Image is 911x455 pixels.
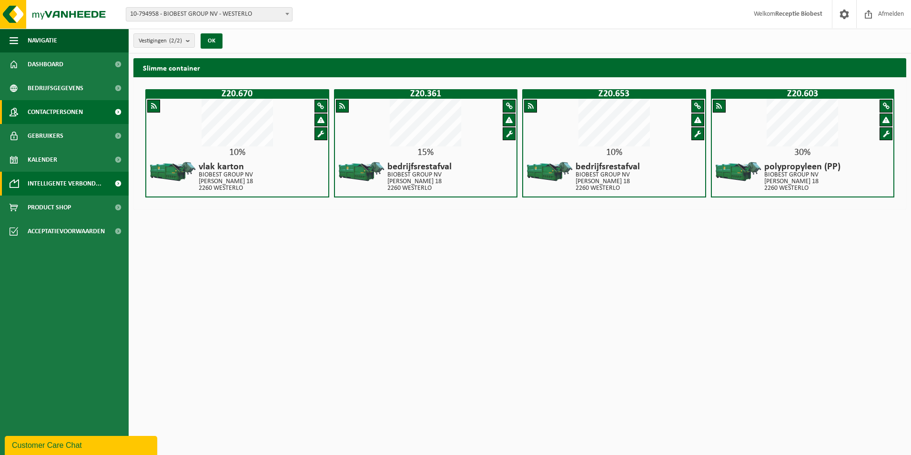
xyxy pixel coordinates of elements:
h1: Z20.653 [525,89,704,99]
strong: Receptie Biobest [775,10,822,18]
span: Dashboard [28,52,63,76]
p: [PERSON_NAME] 18 [764,178,840,185]
span: Kalender [28,148,57,172]
p: BIOBEST GROUP NV [199,172,253,178]
p: BIOBEST GROUP NV [387,172,452,178]
span: Intelligente verbond... [28,172,101,196]
p: [PERSON_NAME] 18 [387,178,452,185]
p: [PERSON_NAME] 18 [576,178,640,185]
p: 2260 WESTERLO [387,185,452,192]
h4: vlak karton [199,162,253,172]
span: 10-794958 - BIOBEST GROUP NV - WESTERLO [126,8,292,21]
count: (2/2) [169,38,182,44]
div: 30% [712,148,894,157]
button: OK [201,33,223,49]
div: 15% [335,148,517,157]
span: Acceptatievoorwaarden [28,219,105,243]
span: Bedrijfsgegevens [28,76,83,100]
span: Vestigingen [139,34,182,48]
h1: Z20.361 [336,89,516,99]
iframe: chat widget [5,434,159,455]
img: HK-XZ-20-GN-01 [526,160,573,184]
p: 2260 WESTERLO [576,185,640,192]
span: Navigatie [28,29,57,52]
h1: Z20.603 [713,89,892,99]
img: HK-XZ-20-GN-01 [149,160,196,184]
h1: Z20.670 [148,89,327,99]
h4: bedrijfsrestafval [576,162,640,172]
span: Contactpersonen [28,100,83,124]
span: Product Shop [28,196,71,219]
h4: bedrijfsrestafval [387,162,452,172]
img: HK-XZ-20-GN-01 [714,160,762,184]
img: HK-XZ-20-GN-01 [337,160,385,184]
span: Gebruikers [28,124,63,148]
div: 10% [146,148,328,157]
h2: Slimme container [133,58,210,77]
p: BIOBEST GROUP NV [576,172,640,178]
p: BIOBEST GROUP NV [764,172,840,178]
span: 10-794958 - BIOBEST GROUP NV - WESTERLO [126,7,293,21]
div: 10% [523,148,705,157]
h4: polypropyleen (PP) [764,162,840,172]
p: 2260 WESTERLO [199,185,253,192]
p: 2260 WESTERLO [764,185,840,192]
p: [PERSON_NAME] 18 [199,178,253,185]
button: Vestigingen(2/2) [133,33,195,48]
